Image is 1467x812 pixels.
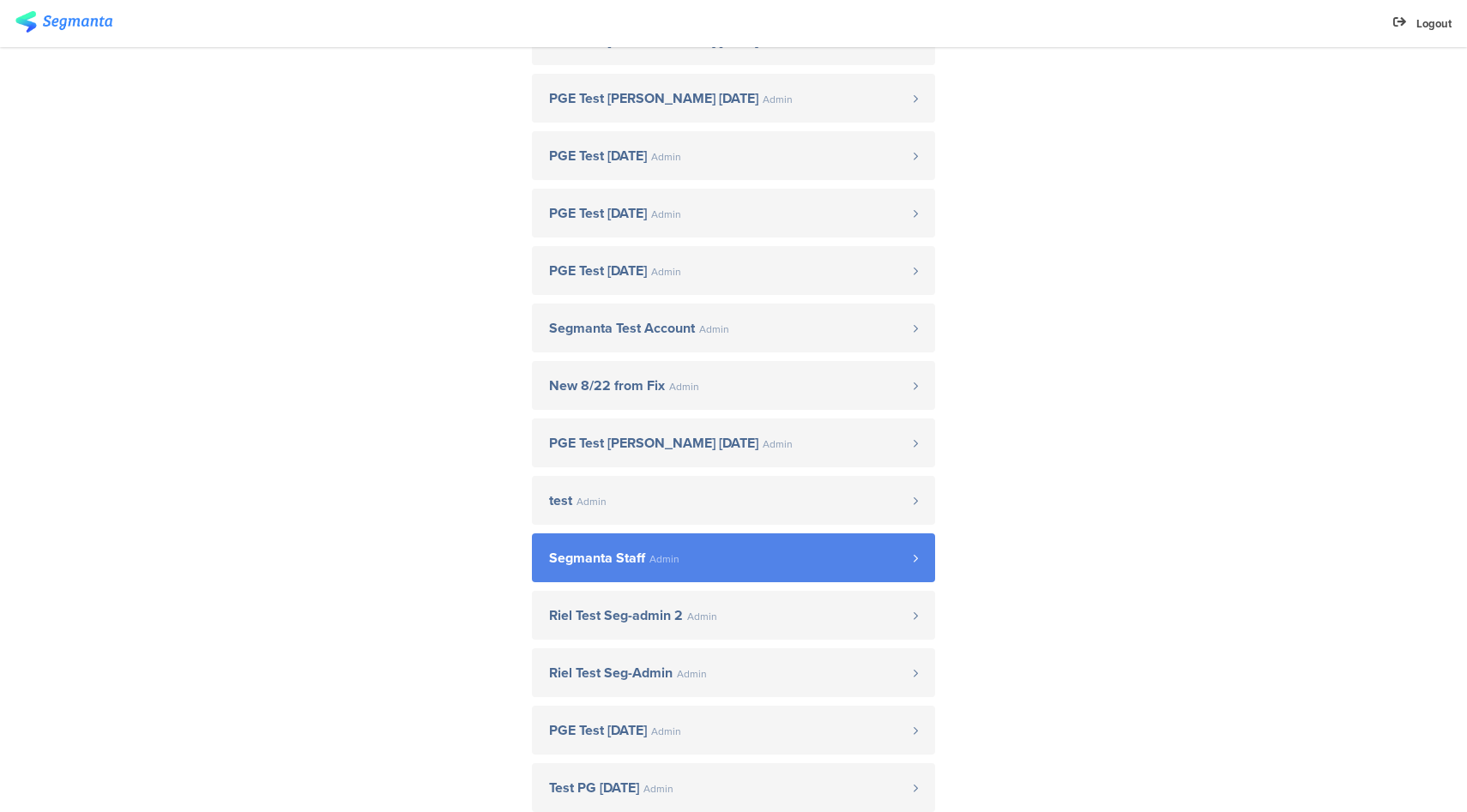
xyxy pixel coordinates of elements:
[549,494,572,508] span: test
[549,322,695,335] span: Segmanta Test Account
[15,11,112,33] img: segmanta logo
[549,34,758,48] span: PGE Test [PERSON_NAME] [DATE]
[532,591,935,640] a: Riel Test Seg-admin 2 Admin
[549,264,647,278] span: PGE Test [DATE]
[532,706,935,755] a: PGE Test [DATE] Admin
[677,669,707,679] span: Admin
[549,149,647,163] span: PGE Test [DATE]
[549,666,673,680] span: Riel Test Seg-Admin
[549,379,665,393] span: New 8/22 from Fix
[549,436,758,450] span: PGE Test [PERSON_NAME] [DATE]
[669,382,699,392] span: Admin
[532,131,935,180] a: PGE Test [DATE] Admin
[549,92,758,105] span: PGE Test [PERSON_NAME] [DATE]
[532,246,935,295] a: PGE Test [DATE] Admin
[577,496,607,507] span: Admin
[651,726,681,737] span: Admin
[549,207,647,220] span: PGE Test [DATE]
[549,781,639,795] span: Test PG [DATE]
[687,611,717,622] span: Admin
[532,648,935,697] a: Riel Test Seg-Admin Admin
[549,609,683,623] span: Riel Test Seg-admin 2
[532,74,935,123] a: PGE Test [PERSON_NAME] [DATE] Admin
[649,554,679,564] span: Admin
[532,476,935,525] a: test Admin
[532,304,935,352] a: Segmanta Test Account Admin
[532,418,935,467] a: PGE Test [PERSON_NAME] [DATE] Admin
[651,152,681,162] span: Admin
[532,763,935,812] a: Test PG [DATE] Admin
[1416,15,1452,32] span: Logout
[532,533,935,582] a: Segmanta Staff Admin
[549,551,645,565] span: Segmanta Staff
[763,439,793,449] span: Admin
[643,784,673,794] span: Admin
[763,94,793,105] span: Admin
[699,324,729,334] span: Admin
[532,189,935,238] a: PGE Test [DATE] Admin
[532,361,935,410] a: New 8/22 from Fix Admin
[651,209,681,220] span: Admin
[549,724,647,737] span: PGE Test [DATE]
[651,267,681,277] span: Admin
